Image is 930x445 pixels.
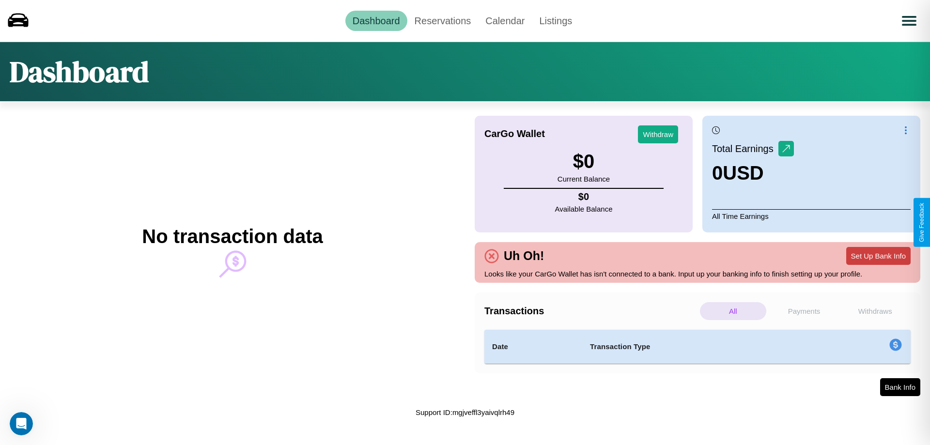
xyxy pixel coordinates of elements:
[555,191,613,202] h4: $ 0
[478,11,532,31] a: Calendar
[638,125,678,143] button: Withdraw
[918,203,925,242] div: Give Feedback
[712,209,911,223] p: All Time Earnings
[416,406,514,419] p: Support ID: mgjveffl3yaivqlrh49
[142,226,323,247] h2: No transaction data
[712,140,778,157] p: Total Earnings
[10,52,149,92] h1: Dashboard
[484,128,545,139] h4: CarGo Wallet
[558,151,610,172] h3: $ 0
[484,330,911,364] table: simple table
[771,302,837,320] p: Payments
[499,249,549,263] h4: Uh Oh!
[492,341,574,353] h4: Date
[10,412,33,435] iframe: Intercom live chat
[896,7,923,34] button: Open menu
[842,302,908,320] p: Withdraws
[532,11,579,31] a: Listings
[712,162,794,184] h3: 0 USD
[484,306,697,317] h4: Transactions
[555,202,613,215] p: Available Balance
[590,341,810,353] h4: Transaction Type
[407,11,479,31] a: Reservations
[700,302,766,320] p: All
[484,267,911,280] p: Looks like your CarGo Wallet has isn't connected to a bank. Input up your banking info to finish ...
[345,11,407,31] a: Dashboard
[558,172,610,185] p: Current Balance
[880,378,920,396] button: Bank Info
[846,247,911,265] button: Set Up Bank Info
